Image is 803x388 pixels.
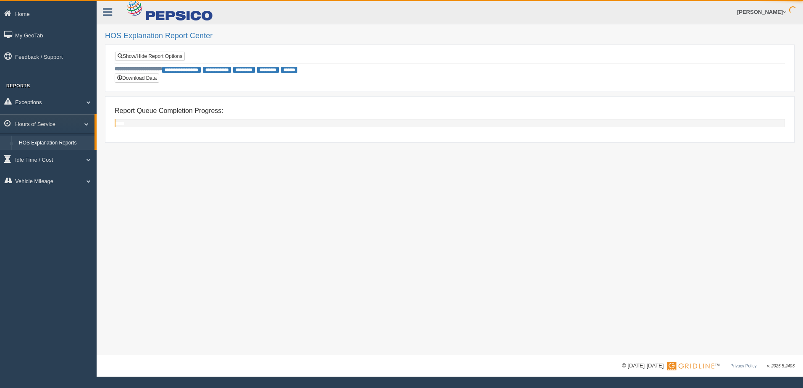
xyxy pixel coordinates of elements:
span: v. 2025.5.2403 [767,364,795,368]
h4: Report Queue Completion Progress: [115,107,785,115]
img: Gridline [667,362,714,370]
button: Download Data [115,73,159,83]
a: HOS Explanation Reports [15,136,94,151]
h2: HOS Explanation Report Center [105,32,795,40]
div: © [DATE]-[DATE] - ™ [622,362,795,370]
a: Privacy Policy [730,364,756,368]
a: Show/Hide Report Options [115,52,185,61]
